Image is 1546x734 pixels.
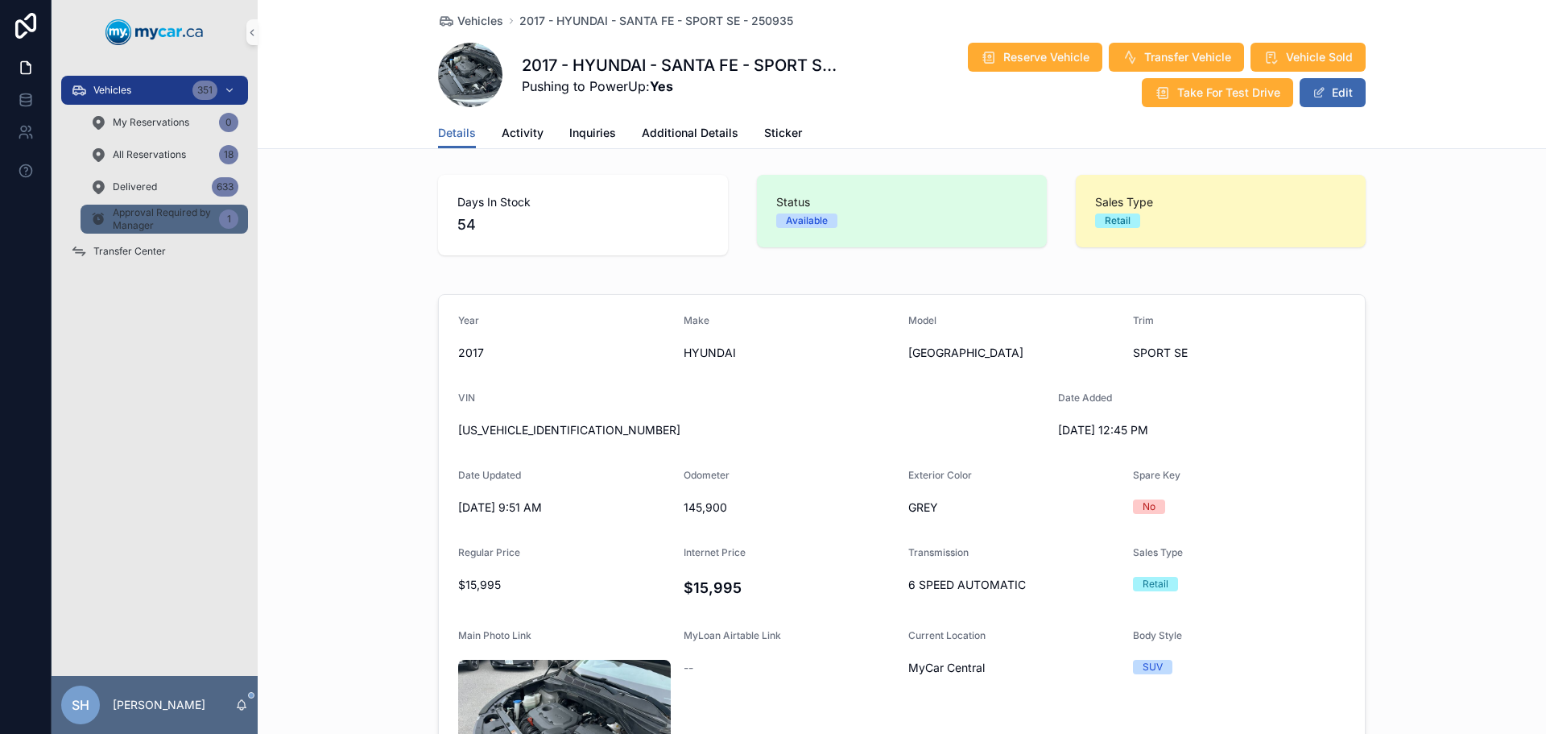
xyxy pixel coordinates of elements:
span: HYUNDAI [684,345,896,361]
a: Vehicles [438,13,503,29]
span: Transfer Vehicle [1144,49,1231,65]
a: Transfer Center [61,237,248,266]
div: 633 [212,177,238,197]
span: Main Photo Link [458,629,531,641]
div: 0 [219,113,238,132]
span: Sales Type [1095,194,1346,210]
span: 145,900 [684,500,896,516]
span: Model [908,314,936,326]
a: My Reservations0 [81,108,248,137]
span: Take For Test Drive [1177,85,1280,101]
a: Delivered633 [81,172,248,201]
span: Activity [502,125,544,141]
span: All Reservations [113,148,186,161]
strong: Yes [650,78,673,94]
span: SH [72,695,89,715]
span: -- [684,660,693,676]
span: Transmission [908,546,969,558]
span: Internet Price [684,546,746,558]
span: MyCar Central [908,660,985,676]
span: Odometer [684,469,730,481]
div: No [1143,500,1155,514]
div: 1 [219,209,238,229]
a: 2017 - HYUNDAI - SANTA FE - SPORT SE - 250935 [519,13,793,29]
div: 18 [219,145,238,164]
p: [PERSON_NAME] [113,697,205,713]
span: Pushing to PowerUp: [522,77,838,96]
span: 2017 [458,345,671,361]
span: Transfer Center [93,245,166,258]
span: Vehicle Sold [1286,49,1353,65]
h1: 2017 - HYUNDAI - SANTA FE - SPORT SE - 250935 [522,54,838,77]
h4: $15,995 [684,577,896,599]
span: Exterior Color [908,469,972,481]
div: 351 [192,81,217,100]
a: Approval Required by Manager1 [81,205,248,234]
span: Year [458,314,479,326]
span: Make [684,314,709,326]
span: Details [438,125,476,141]
img: App logo [105,19,204,45]
div: Retail [1105,214,1131,228]
span: MyLoan Airtable Link [684,629,781,641]
button: Edit [1300,78,1366,107]
a: Inquiries [569,118,616,151]
span: Spare Key [1133,469,1180,481]
button: Transfer Vehicle [1109,43,1244,72]
span: Sticker [764,125,802,141]
div: Available [786,214,828,228]
span: Reserve Vehicle [1003,49,1089,65]
span: GREY [908,500,1120,516]
div: Retail [1143,577,1168,591]
a: All Reservations18 [81,140,248,169]
div: SUV [1143,660,1163,674]
span: Regular Price [458,546,520,558]
span: Status [776,194,1027,210]
span: Vehicles [93,84,131,97]
button: Reserve Vehicle [968,43,1102,72]
a: Details [438,118,476,149]
span: [DATE] 9:51 AM [458,500,671,516]
span: $15,995 [458,577,671,593]
span: Inquiries [569,125,616,141]
span: Date Added [1058,392,1112,404]
span: Approval Required by Manager [113,206,213,232]
span: SPORT SE [1133,345,1346,361]
span: [DATE] 12:45 PM [1058,422,1271,438]
span: Delivered [113,180,157,193]
span: Days In Stock [457,194,709,210]
button: Vehicle Sold [1250,43,1366,72]
a: Sticker [764,118,802,151]
span: Sales Type [1133,546,1183,558]
span: [GEOGRAPHIC_DATA] [908,345,1120,361]
span: 54 [457,214,709,236]
span: VIN [458,392,475,404]
span: 6 SPEED AUTOMATIC [908,577,1120,593]
span: My Reservations [113,116,189,129]
a: Activity [502,118,544,151]
a: Vehicles351 [61,76,248,105]
div: scrollable content [52,64,258,287]
button: Take For Test Drive [1142,78,1293,107]
span: Date Updated [458,469,521,481]
span: Vehicles [457,13,503,29]
span: Additional Details [642,125,738,141]
span: Current Location [908,629,986,641]
span: [US_VEHICLE_IDENTIFICATION_NUMBER] [458,422,1045,438]
a: Additional Details [642,118,738,151]
span: Trim [1133,314,1154,326]
span: Body Style [1133,629,1182,641]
